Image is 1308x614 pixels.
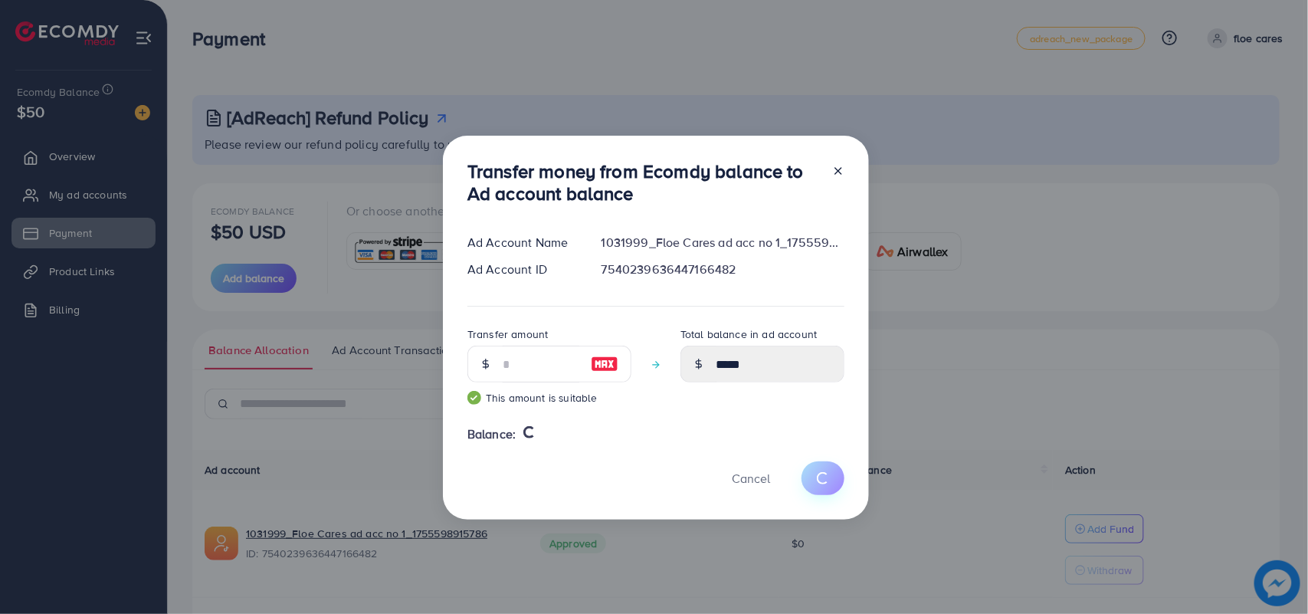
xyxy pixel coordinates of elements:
[467,327,548,342] label: Transfer amount
[467,160,820,205] h3: Transfer money from Ecomdy balance to Ad account balance
[680,327,817,342] label: Total balance in ad account
[455,261,589,278] div: Ad Account ID
[455,234,589,251] div: Ad Account Name
[467,425,516,443] span: Balance:
[713,461,789,494] button: Cancel
[589,234,857,251] div: 1031999_Floe Cares ad acc no 1_1755598915786
[732,470,770,487] span: Cancel
[467,391,481,405] img: guide
[591,355,618,373] img: image
[589,261,857,278] div: 7540239636447166482
[467,390,631,406] small: This amount is suitable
